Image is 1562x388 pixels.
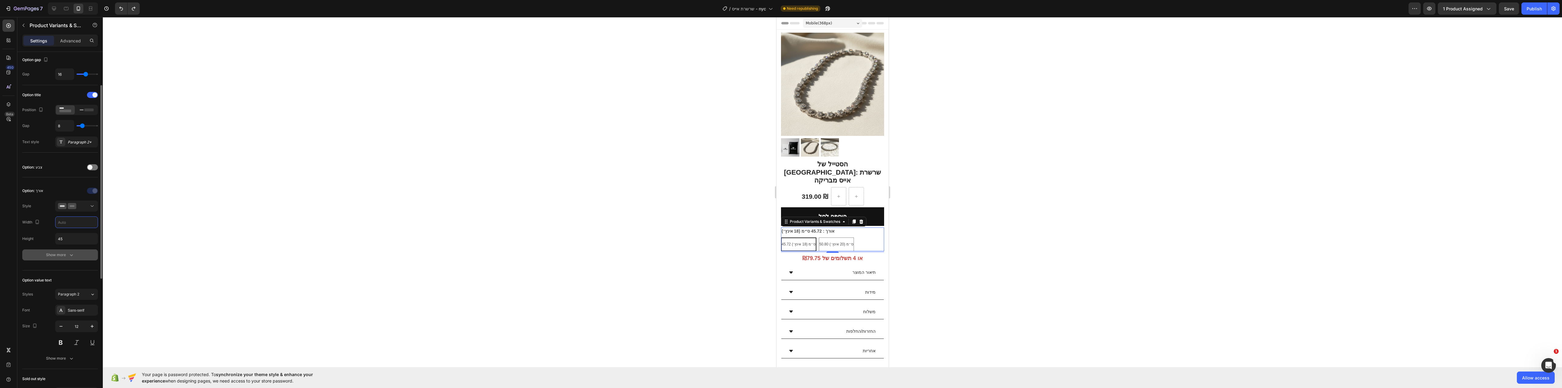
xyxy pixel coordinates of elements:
[46,355,74,361] div: Show more
[22,292,33,297] div: Styles
[58,292,79,297] span: Paragraph 2
[22,322,38,330] div: Size
[40,5,43,12] p: 7
[1521,2,1547,15] button: Publish
[30,38,47,44] p: Settings
[22,236,34,241] div: Height
[22,218,41,227] div: Width
[729,5,731,12] span: /
[22,249,98,260] button: Show more
[60,38,81,44] p: Advanced
[1499,2,1519,15] button: Save
[22,307,30,313] div: Font
[142,371,337,384] span: Your page is password protected. To when designing pages, we need access to your store password.
[22,277,52,283] div: Option value text
[68,308,96,313] div: Sans-serif
[55,289,98,300] button: Paragraph 2
[22,92,41,98] div: Option title
[22,203,31,209] div: Style
[115,2,140,15] div: Undo/Redo
[1554,349,1559,354] span: 1
[56,233,98,244] input: Auto
[56,120,74,131] input: Auto
[56,69,74,80] input: Auto
[1443,5,1483,12] span: 1 product assigned
[22,71,29,77] div: Gap
[776,17,889,367] iframe: Design area
[732,5,766,12] span: שרשרת אייס - nyc
[46,252,74,258] div: Show more
[1504,6,1514,11] span: Save
[22,376,45,382] div: Sold out style
[22,139,39,145] div: Text style
[1522,375,1549,381] span: Allow access
[30,22,81,29] p: Product Variants & Swatches
[22,353,98,364] button: Show more
[68,140,96,145] div: Paragraph 2*
[22,56,49,64] div: Option gap
[2,2,45,15] button: 7
[22,165,42,170] div: Option: צבע
[56,217,98,228] input: Auto
[22,188,43,194] div: Option: אורך
[6,65,15,70] div: 450
[5,112,15,117] div: Beta
[22,123,29,129] div: Gap
[1438,2,1496,15] button: 1 product assigned
[1517,372,1555,384] button: Allow access
[1541,358,1556,373] iframe: Intercom live chat
[22,106,45,114] div: Position
[787,6,818,11] span: Need republishing
[142,372,313,383] span: synchronize your theme style & enhance your experience
[1527,5,1542,12] div: Publish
